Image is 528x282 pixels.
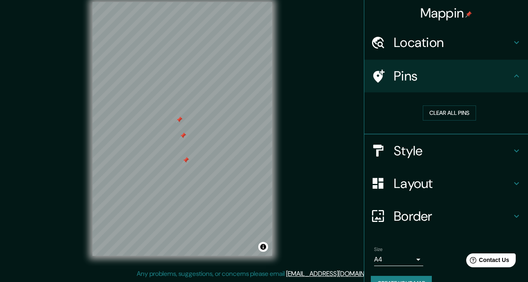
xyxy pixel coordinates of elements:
[286,269,387,278] a: [EMAIL_ADDRESS][DOMAIN_NAME]
[455,250,519,273] iframe: Help widget launcher
[394,175,512,192] h4: Layout
[420,5,472,21] h4: Mappin
[465,11,472,18] img: pin-icon.png
[364,167,528,200] div: Layout
[364,134,528,167] div: Style
[374,253,423,266] div: A4
[364,200,528,233] div: Border
[364,26,528,59] div: Location
[137,269,388,279] p: Any problems, suggestions, or concerns please email .
[394,34,512,51] h4: Location
[394,143,512,159] h4: Style
[93,2,272,256] canvas: Map
[394,208,512,224] h4: Border
[364,60,528,92] div: Pins
[258,242,268,252] button: Toggle attribution
[374,246,383,253] label: Size
[423,105,476,121] button: Clear all pins
[394,68,512,84] h4: Pins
